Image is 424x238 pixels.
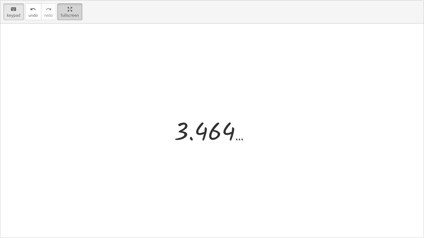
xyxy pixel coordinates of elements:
[57,3,82,20] button: fullscreen
[11,6,16,13] i: keyboard
[3,3,24,20] button: keyboardkeypad
[41,3,56,20] button: redoredo
[29,13,38,18] span: undo
[25,3,41,20] button: undoundo
[44,13,53,18] span: redo
[30,6,36,13] i: undo
[61,13,79,18] span: fullscreen
[7,13,20,18] span: keypad
[46,6,52,13] i: redo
